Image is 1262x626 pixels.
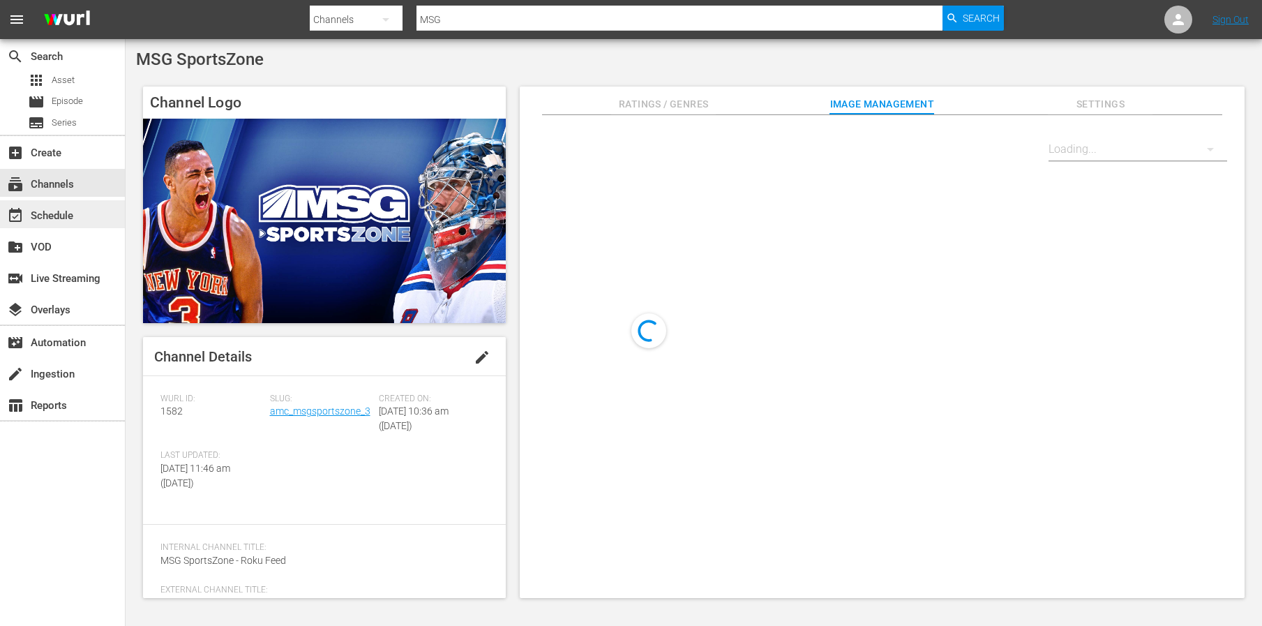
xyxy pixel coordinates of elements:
[52,116,77,130] span: Series
[33,3,100,36] img: ans4CAIJ8jUAAAAAAAAAAAAAAAAAAAAAAAAgQb4GAAAAAAAAAAAAAAAAAAAAAAAAJMjXAAAAAAAAAAAAAAAAAAAAAAAAgAT5G...
[28,72,45,89] span: Asset
[7,144,24,161] span: Create
[52,94,83,108] span: Episode
[143,87,506,119] h4: Channel Logo
[379,394,481,405] span: Created On:
[829,96,934,113] span: Image Management
[154,348,252,365] span: Channel Details
[379,405,449,431] span: [DATE] 10:36 am ([DATE])
[270,394,373,405] span: Slug:
[7,48,24,65] span: Search
[1048,96,1152,113] span: Settings
[160,450,263,461] span: Last Updated:
[160,555,286,566] span: MSG SportsZone - Roku Feed
[160,394,263,405] span: Wurl ID:
[7,334,24,351] span: Automation
[160,597,234,609] span: MSG SportsZone
[8,11,25,28] span: menu
[136,50,264,69] span: MSG SportsZone
[474,349,490,366] span: edit
[270,405,370,417] a: amc_msgsportszone_3
[7,301,24,318] span: Overlays
[28,94,45,110] span: Episode
[7,239,24,255] span: VOD
[7,397,24,414] span: Reports
[7,366,24,382] span: Ingestion
[963,6,1000,31] span: Search
[465,341,499,374] button: edit
[160,463,230,489] span: [DATE] 11:46 am ([DATE])
[7,176,24,193] span: Channels
[1212,14,1249,25] a: Sign Out
[942,6,1004,31] button: Search
[28,114,45,131] span: Series
[611,96,716,113] span: Ratings / Genres
[7,207,24,224] span: Schedule
[7,270,24,287] span: Live Streaming
[160,542,481,553] span: Internal Channel Title:
[143,119,506,322] img: MSG SportsZone
[52,73,75,87] span: Asset
[160,585,481,596] span: External Channel Title:
[160,405,183,417] span: 1582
